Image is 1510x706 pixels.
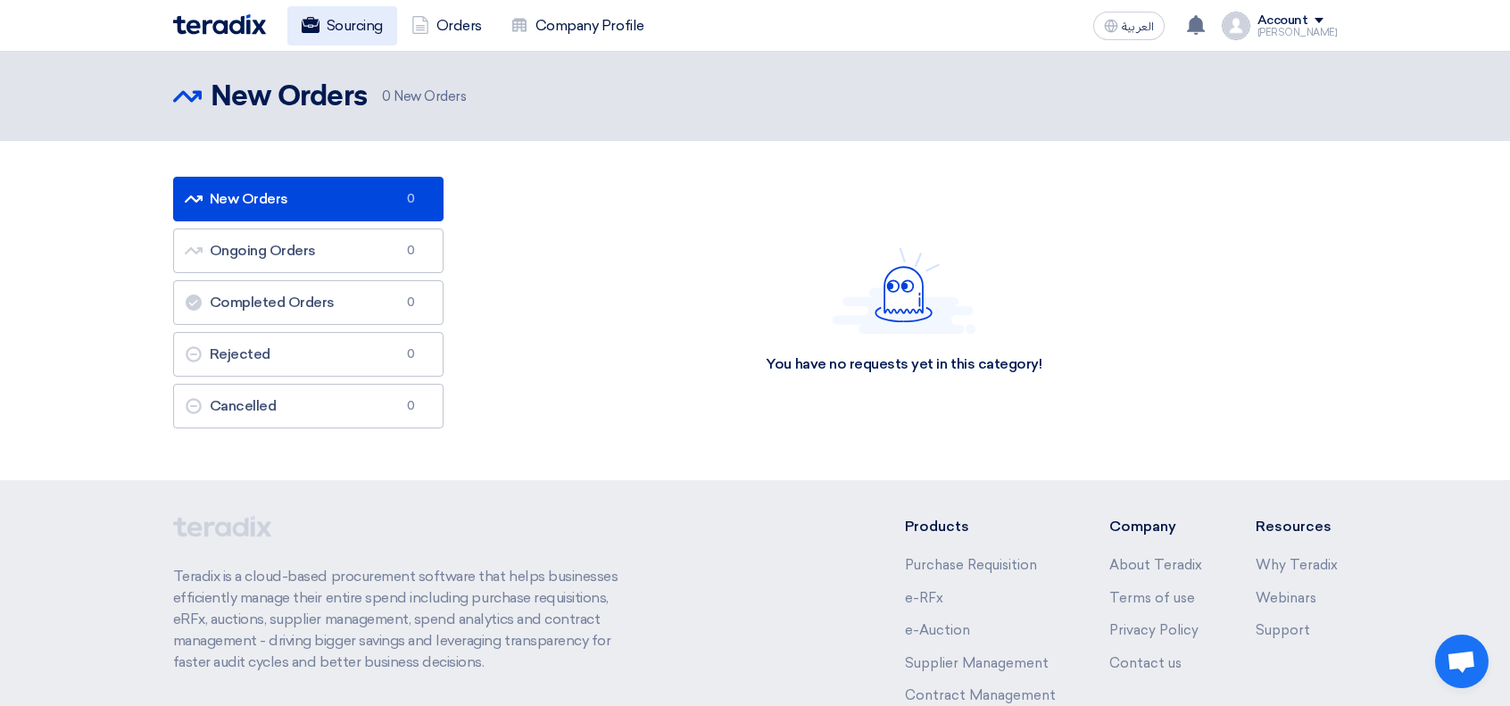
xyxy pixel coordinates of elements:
[905,590,943,606] a: e-RFx
[173,332,444,377] a: Rejected0
[833,247,975,334] img: Hello
[1256,516,1338,537] li: Resources
[1109,557,1202,573] a: About Teradix
[905,655,1049,671] a: Supplier Management
[400,242,421,260] span: 0
[400,397,421,415] span: 0
[173,228,444,273] a: Ongoing Orders0
[766,355,1041,374] div: You have no requests yet in this category!
[1256,622,1310,638] a: Support
[1109,516,1202,537] li: Company
[905,687,1056,703] a: Contract Management
[397,6,496,46] a: Orders
[1122,21,1154,33] span: العربية
[905,516,1056,537] li: Products
[1257,13,1308,29] div: Account
[400,190,421,208] span: 0
[173,566,639,673] p: Teradix is a cloud-based procurement software that helps businesses efficiently manage their enti...
[1109,590,1195,606] a: Terms of use
[173,384,444,428] a: Cancelled0
[400,294,421,311] span: 0
[1256,590,1316,606] a: Webinars
[382,87,467,107] span: New Orders
[1435,635,1489,688] a: Open chat
[1222,12,1250,40] img: profile_test.png
[1109,622,1199,638] a: Privacy Policy
[905,622,970,638] a: e-Auction
[1093,12,1165,40] button: العربية
[382,88,391,104] span: 0
[287,6,397,46] a: Sourcing
[905,557,1037,573] a: Purchase Requisition
[211,79,368,115] h2: New Orders
[400,345,421,363] span: 0
[173,14,266,35] img: Teradix logo
[1109,655,1182,671] a: Contact us
[173,177,444,221] a: New Orders0
[1257,28,1338,37] div: [PERSON_NAME]
[1256,557,1338,573] a: Why Teradix
[496,6,659,46] a: Company Profile
[173,280,444,325] a: Completed Orders0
